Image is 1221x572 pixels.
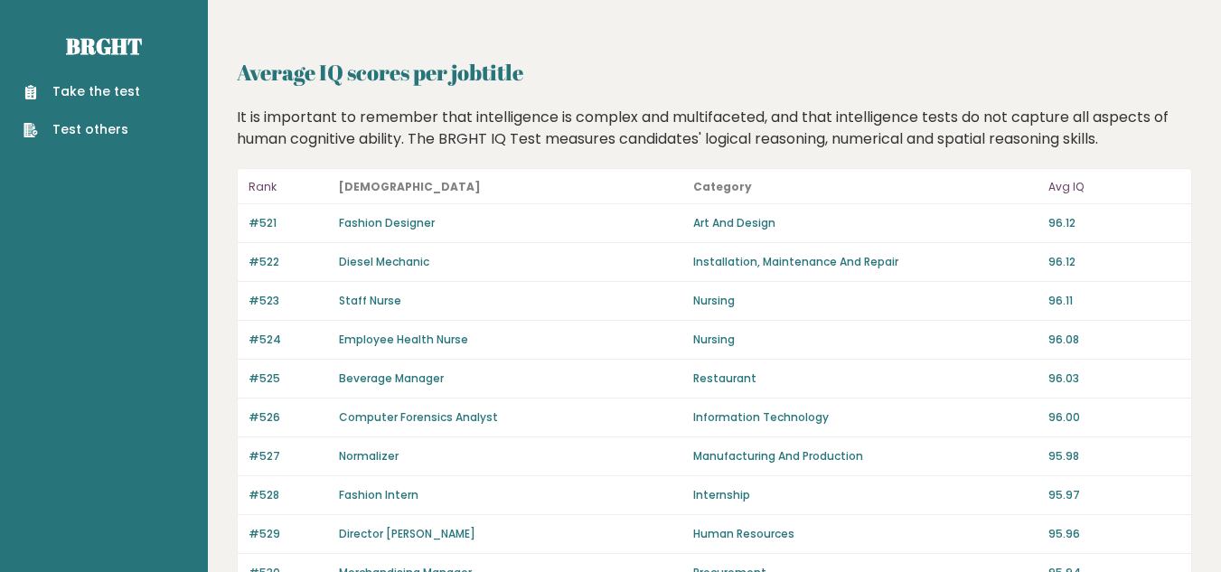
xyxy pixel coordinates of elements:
p: 96.08 [1048,332,1180,348]
a: Normalizer [339,448,399,464]
p: #525 [249,370,328,387]
p: Nursing [693,332,1037,348]
p: Installation, Maintenance And Repair [693,254,1037,270]
p: Restaurant [693,370,1037,387]
p: #522 [249,254,328,270]
a: Director [PERSON_NAME] [339,526,475,541]
p: 96.12 [1048,254,1180,270]
b: Category [693,179,752,194]
p: 96.11 [1048,293,1180,309]
a: Fashion Intern [339,487,418,502]
a: Test others [23,120,140,139]
p: Rank [249,176,328,198]
a: Staff Nurse [339,293,401,308]
p: Internship [693,487,1037,503]
a: Take the test [23,82,140,101]
a: Fashion Designer [339,215,435,230]
p: 96.12 [1048,215,1180,231]
a: Diesel Mechanic [339,254,429,269]
h2: Average IQ scores per jobtitle [237,56,1192,89]
a: Beverage Manager [339,370,444,386]
p: Human Resources [693,526,1037,542]
p: #528 [249,487,328,503]
p: Manufacturing And Production [693,448,1037,464]
p: #524 [249,332,328,348]
p: 96.03 [1048,370,1180,387]
p: #529 [249,526,328,542]
p: Information Technology [693,409,1037,426]
p: 95.96 [1048,526,1180,542]
p: 96.00 [1048,409,1180,426]
p: Art And Design [693,215,1037,231]
p: #523 [249,293,328,309]
p: 95.98 [1048,448,1180,464]
p: Avg IQ [1048,176,1180,198]
p: #526 [249,409,328,426]
p: Nursing [693,293,1037,309]
b: [DEMOGRAPHIC_DATA] [339,179,481,194]
p: #521 [249,215,328,231]
a: Computer Forensics Analyst [339,409,498,425]
div: It is important to remember that intelligence is complex and multifaceted, and that intelligence ... [230,107,1199,150]
a: Employee Health Nurse [339,332,468,347]
p: 95.97 [1048,487,1180,503]
p: #527 [249,448,328,464]
a: Brght [66,32,142,61]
